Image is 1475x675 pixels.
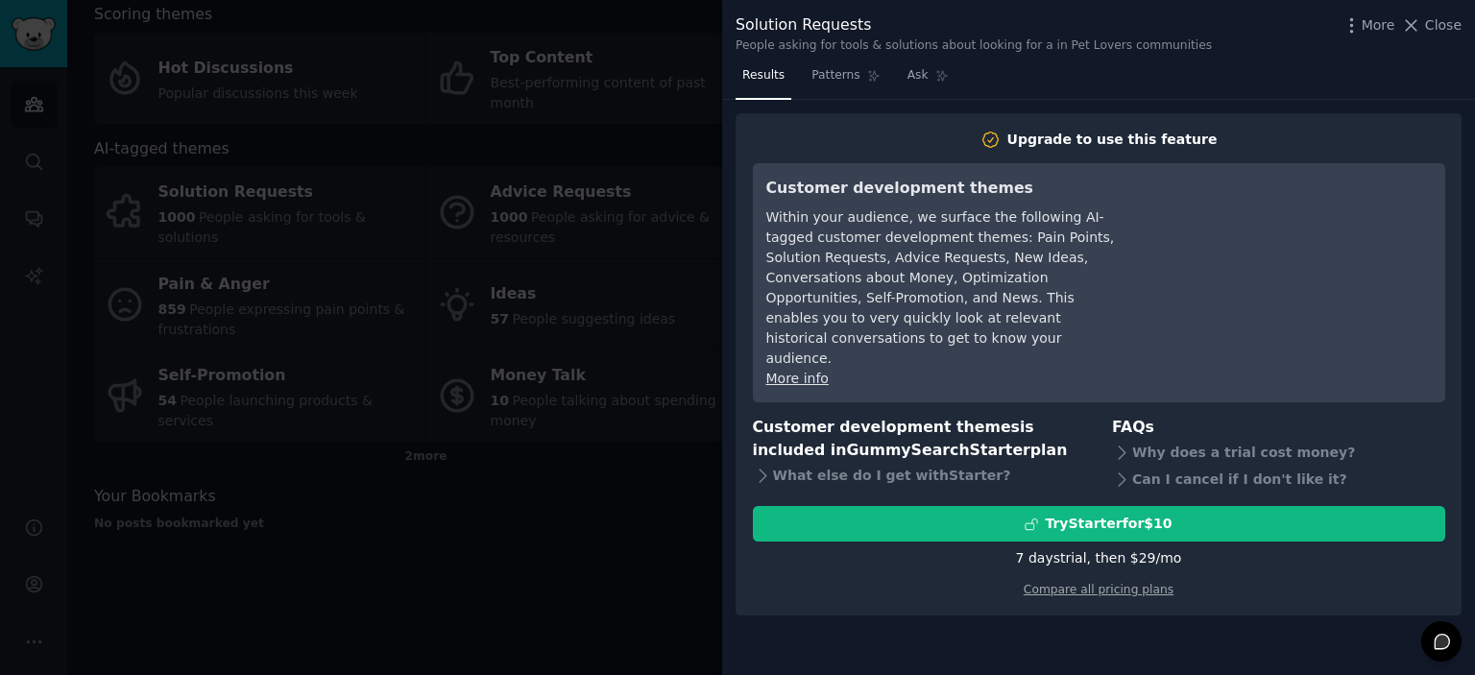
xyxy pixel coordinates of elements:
[766,207,1117,369] div: Within your audience, we surface the following AI-tagged customer development themes: Pain Points...
[1362,15,1395,36] span: More
[736,13,1212,37] div: Solution Requests
[1144,177,1432,321] iframe: YouTube video player
[766,177,1117,201] h3: Customer development themes
[753,416,1086,463] h3: Customer development themes is included in plan
[1112,439,1445,466] div: Why does a trial cost money?
[753,506,1445,542] button: TryStarterfor$10
[742,67,785,84] span: Results
[805,60,886,100] a: Patterns
[1045,514,1172,534] div: Try Starter for $10
[1425,15,1462,36] span: Close
[766,371,829,386] a: More info
[811,67,859,84] span: Patterns
[1112,466,1445,493] div: Can I cancel if I don't like it?
[1342,15,1395,36] button: More
[1112,416,1445,440] h3: FAQs
[901,60,955,100] a: Ask
[736,37,1212,55] div: People asking for tools & solutions about looking for a in Pet Lovers communities
[846,441,1029,459] span: GummySearch Starter
[753,463,1086,490] div: What else do I get with Starter ?
[736,60,791,100] a: Results
[1401,15,1462,36] button: Close
[1016,548,1182,568] div: 7 days trial, then $ 29 /mo
[1024,583,1173,596] a: Compare all pricing plans
[1007,130,1218,150] div: Upgrade to use this feature
[907,67,929,84] span: Ask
